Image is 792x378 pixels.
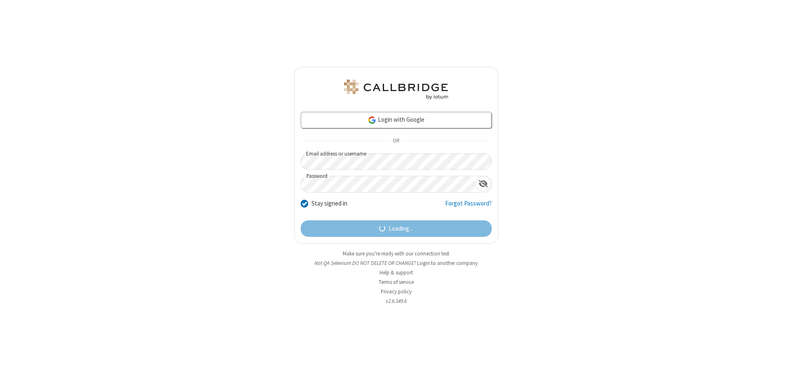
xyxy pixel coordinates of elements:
li: v2.6.349.6 [294,297,498,305]
input: Email address or username [301,154,492,170]
label: Stay signed in [311,199,347,208]
a: Terms of service [379,279,414,286]
input: Password [301,176,475,192]
button: Loading... [301,220,492,237]
img: QA Selenium DO NOT DELETE OR CHANGE [342,80,450,99]
img: google-icon.png [368,116,377,125]
a: Help & support [379,269,413,276]
a: Login with Google [301,112,492,128]
a: Make sure you're ready with our connection test [343,250,449,257]
a: Privacy policy [381,288,412,295]
span: OR [389,135,403,147]
div: Show password [475,176,491,191]
span: Loading... [389,224,413,234]
li: Not QA Selenium DO NOT DELETE OR CHANGE? [294,259,498,267]
a: Forgot Password? [445,199,492,215]
button: Login to another company [417,259,478,267]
